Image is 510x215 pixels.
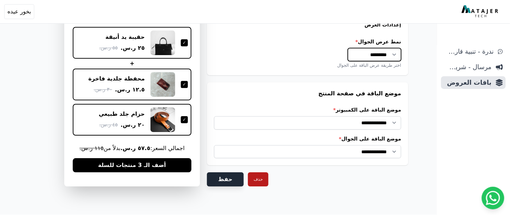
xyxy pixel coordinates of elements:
label: موضع الباقة على الجوال [214,135,401,142]
label: نمط عرض الجوال [214,38,401,45]
img: MatajerTech Logo [462,5,500,18]
img: محفظة جلدية فاخرة [150,72,175,97]
b: ٥٧.٥ ر.س. [120,145,150,151]
div: + [73,59,191,68]
button: حذف [248,172,268,186]
span: ٤٥ ر.س. [99,121,118,129]
s: ١١٥ ر.س. [79,145,103,151]
img: حقيبة يد أنيقة [150,30,175,55]
span: باقات العروض [444,78,492,88]
span: أضف الـ 3 منتجات للسلة [98,161,166,169]
span: ١٢.٥ ر.س. [115,85,145,94]
span: اجمالي السعر: بدلاً من [73,144,191,153]
span: ٢٠ ر.س. [120,121,145,129]
label: موضع الباقة على الكمبيوتر [214,106,401,113]
button: حفظ [207,172,244,186]
span: ٣٠ ر.س. [94,86,112,94]
span: بخور عيده [7,7,31,16]
span: ٢٥ ر.س. [120,44,145,52]
h3: موضع الباقة في صفحة المنتج [214,89,401,98]
button: بخور عيده [4,4,34,19]
span: ندرة - تنبية قارب علي النفاذ [444,47,494,56]
div: حقيبة يد أنيقة [106,33,145,41]
div: حزام جلد طبيعي [99,110,145,118]
span: ٥٥ ر.س. [99,44,118,52]
div: اختر طريقة عرض الباقة على الجوال [214,62,401,68]
span: مرسال - شريط دعاية [444,62,492,72]
div: محفظة جلدية فاخرة [88,75,145,83]
button: أضف الـ 3 منتجات للسلة [73,158,191,172]
img: حزام جلد طبيعي [150,107,175,132]
h4: إعدادات العرض [214,21,401,28]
